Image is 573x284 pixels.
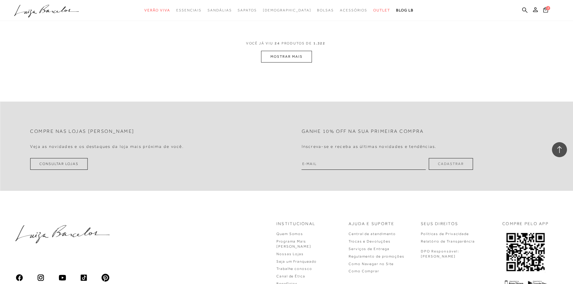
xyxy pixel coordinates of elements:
[421,232,469,236] a: Políticas de Privacidade
[15,225,109,243] img: luiza-barcelos.png
[176,5,202,16] a: categoryNavScreenReaderText
[208,5,232,16] a: categoryNavScreenReaderText
[144,8,170,12] span: Verão Viva
[246,41,327,45] span: VOCÊ JÁ VIU PRODUTOS DE
[144,5,170,16] a: categoryNavScreenReaderText
[263,5,311,16] a: noSubCategoriesText
[276,221,316,227] p: Institucional
[349,269,379,273] a: Como Comprar
[276,259,317,264] a: Seja um Franqueado
[317,8,334,12] span: Bolsas
[349,239,390,243] a: Trocas e Devoluções
[349,247,389,251] a: Serviços de Entrega
[261,51,312,63] button: MOSTRAR MAIS
[349,221,395,227] p: Ajuda e Suporte
[340,8,367,12] span: Acessórios
[302,144,437,149] h4: Inscreva-se e receba as últimas novidades e tendências.
[276,267,312,271] a: Trabalhe conosco
[302,158,426,170] input: E-mail
[30,144,184,149] h4: Veja as novidades e os destaques da loja mais próxima de você.
[276,239,311,249] a: Programa Mais [PERSON_NAME]
[373,5,390,16] a: categoryNavScreenReaderText
[317,5,334,16] a: categoryNavScreenReaderText
[396,8,414,12] span: BLOG LB
[58,273,66,282] img: youtube_material_rounded
[349,232,396,236] a: Central de atendimento
[541,7,550,15] button: 2
[30,129,134,134] h2: Compre nas lojas [PERSON_NAME]
[208,8,232,12] span: Sandálias
[101,273,109,282] img: pinterest_ios_filled
[37,273,45,282] img: instagram_material_outline
[349,254,405,258] a: Regulamento de promoções
[421,249,459,259] p: DPO Responsável: [PERSON_NAME]
[340,5,367,16] a: categoryNavScreenReaderText
[349,262,394,266] a: Como Navegar no Site
[421,239,475,243] a: Relatório de Transparência
[502,221,549,227] p: COMPRE PELO APP
[176,8,202,12] span: Essenciais
[302,129,424,134] h2: Ganhe 10% off na sua primeira compra
[373,8,390,12] span: Outlet
[275,41,280,45] span: 24
[15,273,23,282] img: facebook_ios_glyph
[421,221,458,227] p: Seus Direitos
[396,5,414,16] a: BLOG LB
[80,273,88,282] img: tiktok
[276,232,303,236] a: Quem Somos
[238,8,257,12] span: Sapatos
[429,158,473,170] button: Cadastrar
[238,5,257,16] a: categoryNavScreenReaderText
[263,8,311,12] span: [DEMOGRAPHIC_DATA]
[313,41,326,45] span: 1.322
[276,252,304,256] a: Nossas Lojas
[276,274,305,278] a: Canal de Ética
[546,6,550,10] span: 2
[30,158,88,170] a: Consultar Lojas
[506,231,545,273] img: QRCODE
